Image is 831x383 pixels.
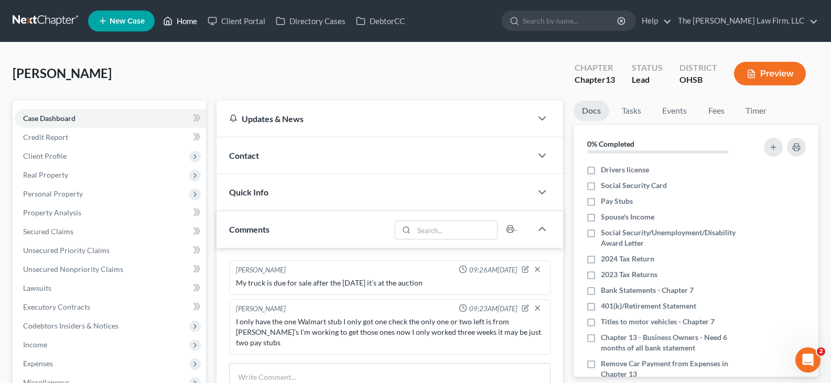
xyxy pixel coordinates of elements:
span: Case Dashboard [23,114,75,123]
iframe: Intercom live chat [795,347,821,373]
span: Spouse's Income [601,212,654,222]
div: District [679,62,717,74]
a: Events [654,101,695,121]
a: Tasks [613,101,650,121]
span: Secured Claims [23,227,73,236]
a: The [PERSON_NAME] Law Firm, LLC [673,12,818,30]
span: Property Analysis [23,208,81,217]
span: Unsecured Priority Claims [23,246,110,255]
span: Real Property [23,170,68,179]
span: 09:23AM[DATE] [469,304,517,314]
a: Unsecured Priority Claims [15,241,206,260]
a: Client Portal [202,12,271,30]
input: Search... [414,221,498,239]
div: I only have the one Walmart stub I only got one check the only one or two left is from [PERSON_NA... [236,316,544,348]
div: Chapter [575,62,615,74]
a: Directory Cases [271,12,351,30]
a: Property Analysis [15,203,206,222]
span: 2024 Tax Return [601,254,654,264]
div: [PERSON_NAME] [236,304,286,314]
span: Drivers license [601,165,649,175]
span: Executory Contracts [23,302,90,311]
span: Personal Property [23,189,83,198]
div: Updates & News [229,113,519,124]
a: Case Dashboard [15,109,206,128]
span: Comments [229,224,269,234]
a: Home [158,12,202,30]
div: [PERSON_NAME] [236,265,286,276]
span: Income [23,340,47,349]
span: 2 [817,347,825,356]
span: Remove Car Payment from Expenses in Chapter 13 [601,358,748,379]
span: 13 [606,74,615,84]
span: [PERSON_NAME] [13,65,112,81]
span: Social Security/Unemployment/Disability Award Letter [601,227,748,248]
span: Social Security Card [601,180,667,191]
strong: 0% Completed [587,139,634,148]
span: Expenses [23,359,53,368]
span: Bank Statements - Chapter 7 [601,285,694,296]
span: New Case [110,17,145,25]
span: Contact [229,150,259,160]
span: Codebtors Insiders & Notices [23,321,118,330]
span: Lawsuits [23,283,51,292]
a: Timer [737,101,775,121]
span: Credit Report [23,133,68,141]
span: 2023 Tax Returns [601,269,657,280]
span: Pay Stubs [601,196,633,206]
div: My truck is due for sale after the [DATE] it’s at the auction [236,278,544,288]
a: Secured Claims [15,222,206,241]
span: Client Profile [23,151,67,160]
span: Titles to motor vehicles - Chapter 7 [601,316,715,327]
div: Status [632,62,663,74]
div: Chapter [575,74,615,86]
a: Fees [699,101,733,121]
span: 401(k)/Retirement Statement [601,301,696,311]
div: Lead [632,74,663,86]
span: Chapter 13 - Business Owners - Need 6 months of all bank statement [601,332,748,353]
a: Help [636,12,672,30]
button: Preview [734,62,806,85]
a: Credit Report [15,128,206,147]
span: Unsecured Nonpriority Claims [23,265,123,273]
a: Docs [574,101,609,121]
div: OHSB [679,74,717,86]
a: Unsecured Nonpriority Claims [15,260,206,279]
input: Search by name... [523,11,619,30]
span: Quick Info [229,187,268,197]
a: Lawsuits [15,279,206,298]
a: Executory Contracts [15,298,206,316]
a: DebtorCC [351,12,410,30]
span: 09:26AM[DATE] [469,265,517,275]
